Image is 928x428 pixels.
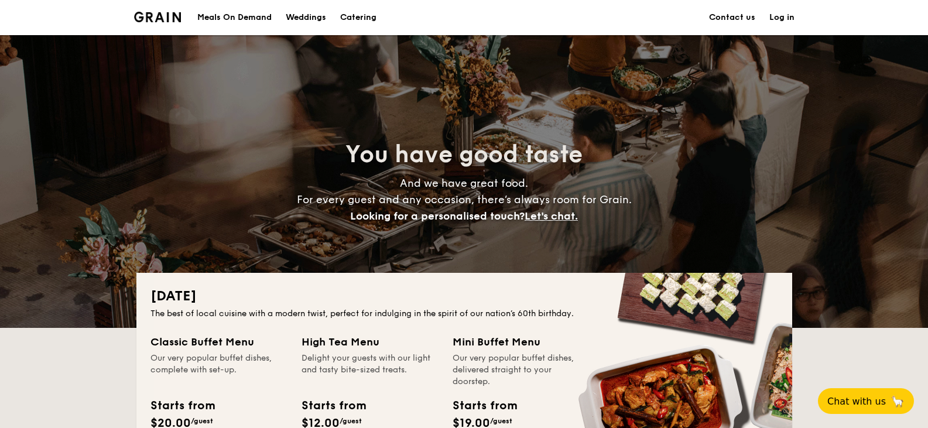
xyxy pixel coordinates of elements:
[453,397,516,415] div: Starts from
[302,334,439,350] div: High Tea Menu
[150,308,778,320] div: The best of local cuisine with a modern twist, perfect for indulging in the spirit of our nation’...
[453,334,590,350] div: Mini Buffet Menu
[340,417,362,425] span: /guest
[525,210,578,222] span: Let's chat.
[297,177,632,222] span: And we have great food. For every guest and any occasion, there’s always room for Grain.
[150,352,287,388] div: Our very popular buffet dishes, complete with set-up.
[490,417,512,425] span: /guest
[345,141,583,169] span: You have good taste
[827,396,886,407] span: Chat with us
[891,395,905,408] span: 🦙
[453,352,590,388] div: Our very popular buffet dishes, delivered straight to your doorstep.
[191,417,213,425] span: /guest
[150,287,778,306] h2: [DATE]
[150,397,214,415] div: Starts from
[134,12,182,22] a: Logotype
[150,334,287,350] div: Classic Buffet Menu
[302,352,439,388] div: Delight your guests with our light and tasty bite-sized treats.
[350,210,525,222] span: Looking for a personalised touch?
[302,397,365,415] div: Starts from
[134,12,182,22] img: Grain
[818,388,914,414] button: Chat with us🦙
